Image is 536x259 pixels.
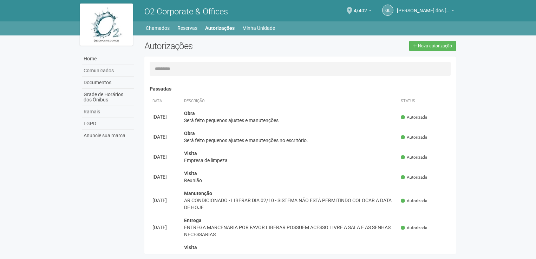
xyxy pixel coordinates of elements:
[152,133,178,140] div: [DATE]
[401,114,427,120] span: Autorizada
[184,111,195,116] strong: Obra
[409,41,456,51] a: Nova autorização
[184,137,395,144] div: Será feito pequenos ajustes e manutenções no escritório.
[144,41,295,51] h2: Autorizações
[401,248,427,254] span: Autorizada
[184,224,395,238] div: ENTREGA MARCENARIA POR FAVOR LIBERAR POSSUEM ACESSO LIVRE A SALA E AS SENHAS NECESSÁRIAS
[152,173,178,180] div: [DATE]
[184,151,197,156] strong: Visita
[418,44,452,48] span: Nova autorização
[82,130,134,141] a: Anuncie sua marca
[82,118,134,130] a: LGPD
[152,224,178,231] div: [DATE]
[397,9,454,14] a: [PERSON_NAME] dos [PERSON_NAME]
[82,89,134,106] a: Grade de Horários dos Ônibus
[184,197,395,211] div: AR CONDICIONADO - LIBERAR DIA 02/10 - SISTEMA NÃO ESTÁ PERMITINDO COLOCAR A DATA DE HOJE
[80,4,133,46] img: logo.jpg
[82,53,134,65] a: Home
[184,131,195,136] strong: Obra
[82,106,134,118] a: Ramais
[401,198,427,204] span: Autorizada
[177,23,197,33] a: Reservas
[401,134,427,140] span: Autorizada
[382,5,393,16] a: GL
[146,23,170,33] a: Chamados
[184,177,395,184] div: Reunião
[82,77,134,89] a: Documentos
[181,95,398,107] th: Descrição
[184,245,197,250] strong: Visita
[152,247,178,254] div: [DATE]
[397,1,450,13] span: Gabriel Lemos Carreira dos Reis
[152,113,178,120] div: [DATE]
[398,95,451,107] th: Status
[401,154,427,160] span: Autorizada
[152,153,178,160] div: [DATE]
[152,197,178,204] div: [DATE]
[150,95,181,107] th: Data
[184,218,202,223] strong: Entrega
[184,117,395,124] div: Será feito pequenos ajustes e manutenções
[354,9,372,14] a: 4/402
[401,225,427,231] span: Autorizada
[184,157,395,164] div: Empresa de limpeza
[354,1,367,13] span: 4/402
[82,65,134,77] a: Comunicados
[205,23,235,33] a: Autorizações
[184,191,212,196] strong: Manutenção
[401,174,427,180] span: Autorizada
[144,7,228,16] span: O2 Corporate & Offices
[184,171,197,176] strong: Visita
[150,86,451,92] h4: Passadas
[242,23,275,33] a: Minha Unidade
